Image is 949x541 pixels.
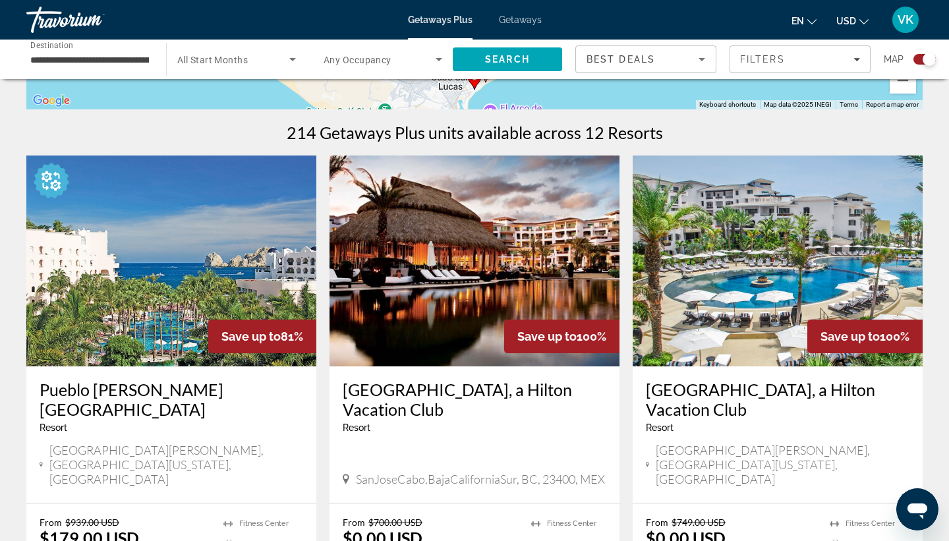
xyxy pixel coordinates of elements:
[504,320,619,353] div: 100%
[343,517,365,528] span: From
[221,329,281,343] span: Save up to
[330,156,619,366] img: Cabo Azul, a Hilton Vacation Club
[30,92,73,109] img: Google
[499,14,542,25] a: Getaways
[517,329,577,343] span: Save up to
[177,55,248,65] span: All Start Months
[356,472,605,486] span: SanJoseCabo,BajaCaliforniaSur, BC, 23400, MEX
[547,519,596,528] span: Fitness Center
[646,422,674,433] span: Resort
[368,517,422,528] span: $700.00 USD
[587,54,655,65] span: Best Deals
[888,6,923,34] button: User Menu
[40,517,62,528] span: From
[343,380,606,419] a: [GEOGRAPHIC_DATA], a Hilton Vacation Club
[324,55,391,65] span: Any Occupancy
[208,320,316,353] div: 81%
[656,443,909,486] span: [GEOGRAPHIC_DATA][PERSON_NAME], [GEOGRAPHIC_DATA][US_STATE], [GEOGRAPHIC_DATA]
[49,443,303,486] span: [GEOGRAPHIC_DATA][PERSON_NAME], [GEOGRAPHIC_DATA][US_STATE], [GEOGRAPHIC_DATA]
[26,3,158,37] a: Travorium
[30,92,73,109] a: Open this area in Google Maps (opens a new window)
[898,13,913,26] span: VK
[890,67,916,94] button: Zoom out
[740,54,785,65] span: Filters
[836,16,856,26] span: USD
[836,11,869,30] button: Change currency
[646,380,909,419] a: [GEOGRAPHIC_DATA], a Hilton Vacation Club
[65,517,119,528] span: $939.00 USD
[820,329,880,343] span: Save up to
[30,52,149,68] input: Select destination
[896,488,938,530] iframe: Button to launch messaging window
[40,422,67,433] span: Resort
[453,47,562,71] button: Search
[791,11,817,30] button: Change language
[40,380,303,419] a: Pueblo [PERSON_NAME][GEOGRAPHIC_DATA]
[884,50,904,69] span: Map
[646,517,668,528] span: From
[633,156,923,366] img: Cabo Azul, a Hilton Vacation Club
[587,51,705,67] mat-select: Sort by
[730,45,871,73] button: Filters
[764,101,832,108] span: Map data ©2025 INEGI
[846,519,895,528] span: Fitness Center
[30,40,73,49] span: Destination
[26,156,316,366] img: Pueblo Bonito Rose Spa & Resort
[807,320,923,353] div: 100%
[840,101,858,108] a: Terms (opens in new tab)
[239,519,289,528] span: Fitness Center
[287,123,663,142] h1: 214 Getaways Plus units available across 12 Resorts
[791,16,804,26] span: en
[699,100,756,109] button: Keyboard shortcuts
[866,101,919,108] a: Report a map error
[672,517,726,528] span: $749.00 USD
[408,14,473,25] a: Getaways Plus
[485,54,530,65] span: Search
[343,422,370,433] span: Resort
